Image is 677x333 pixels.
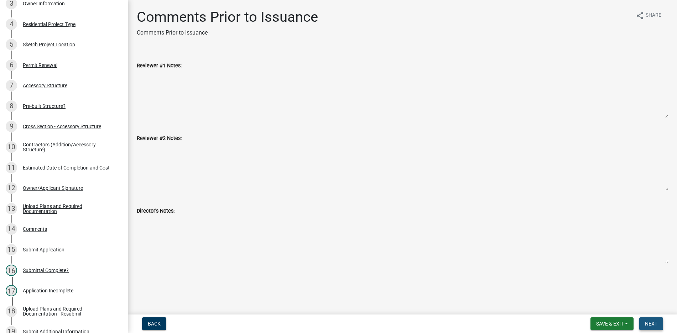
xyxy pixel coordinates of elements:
div: Permit Renewal [23,63,57,68]
div: 10 [6,141,17,153]
div: Upload Plans and Required Documentation [23,204,117,214]
span: Next [645,321,657,327]
div: Application Incomplete [23,288,73,293]
div: Owner/Applicant Signature [23,186,83,191]
div: 4 [6,19,17,30]
div: 17 [6,285,17,296]
button: Next [639,317,663,330]
div: Cross Section - Accessory Structure [23,124,101,129]
i: share [636,11,644,20]
div: 13 [6,203,17,214]
button: Back [142,317,166,330]
div: 6 [6,59,17,71]
p: Comments Prior to Issuance [137,28,318,37]
button: Save & Exit [590,317,634,330]
div: 8 [6,100,17,112]
div: Submit Application [23,247,64,252]
div: Pre-built Structure? [23,104,66,109]
div: Estimated Date of Completion and Cost [23,165,110,170]
div: Upload Plans and Required Documentation - Resubmit [23,306,117,316]
div: 5 [6,39,17,50]
div: 16 [6,265,17,276]
label: Director's Notes: [137,209,175,214]
label: Reviewer #1 Notes: [137,63,182,68]
div: Contractors (Addition/Accessory Structure) [23,142,117,152]
button: shareShare [630,9,667,22]
span: Back [148,321,161,327]
label: Reviewer #2 Notes: [137,136,182,141]
div: Accessory Structure [23,83,67,88]
div: 15 [6,244,17,255]
div: Sketch Project Location [23,42,75,47]
div: Residential Project Type [23,22,75,27]
div: Submittal Complete? [23,268,69,273]
span: Save & Exit [596,321,624,327]
span: Share [646,11,661,20]
div: 11 [6,162,17,173]
div: 7 [6,80,17,91]
div: Comments [23,227,47,231]
div: Owner Information [23,1,65,6]
div: 9 [6,121,17,132]
div: 12 [6,182,17,194]
div: 18 [6,306,17,317]
h1: Comments Prior to Issuance [137,9,318,26]
div: 14 [6,223,17,235]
